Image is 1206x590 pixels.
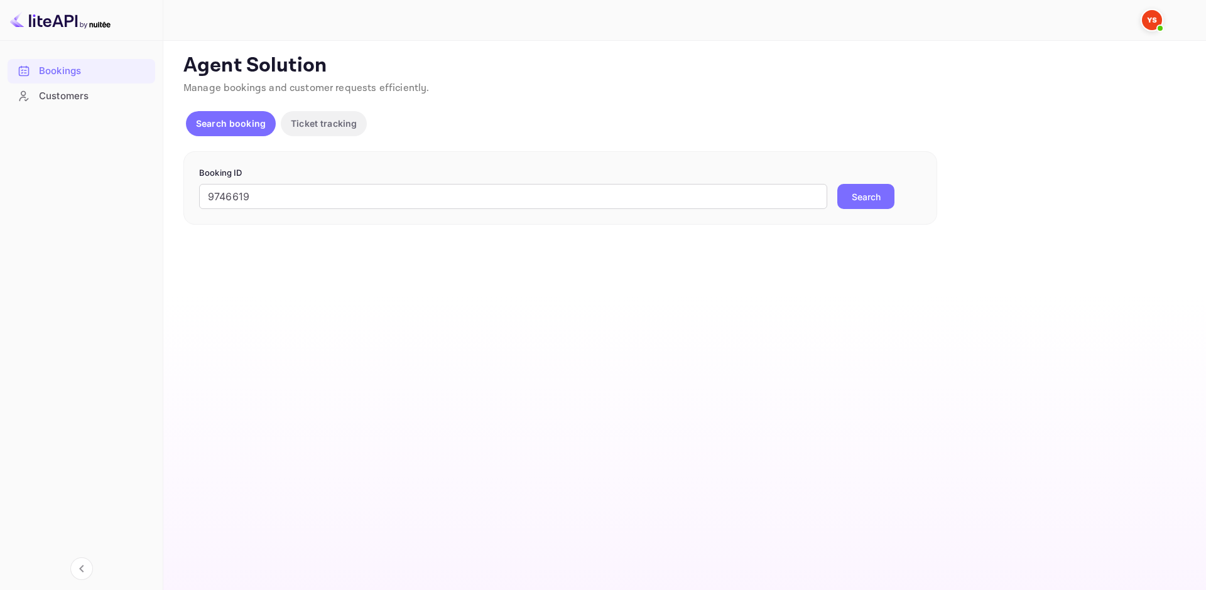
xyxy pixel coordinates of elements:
p: Agent Solution [183,53,1183,78]
a: Bookings [8,59,155,82]
div: Customers [39,89,149,104]
input: Enter Booking ID (e.g., 63782194) [199,184,827,209]
img: LiteAPI logo [10,10,111,30]
p: Search booking [196,117,266,130]
a: Customers [8,84,155,107]
button: Search [837,184,894,209]
div: Bookings [39,64,149,78]
p: Booking ID [199,167,921,180]
p: Ticket tracking [291,117,357,130]
div: Bookings [8,59,155,83]
button: Collapse navigation [70,557,93,580]
div: Customers [8,84,155,109]
img: Yandex Support [1142,10,1162,30]
span: Manage bookings and customer requests efficiently. [183,82,430,95]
